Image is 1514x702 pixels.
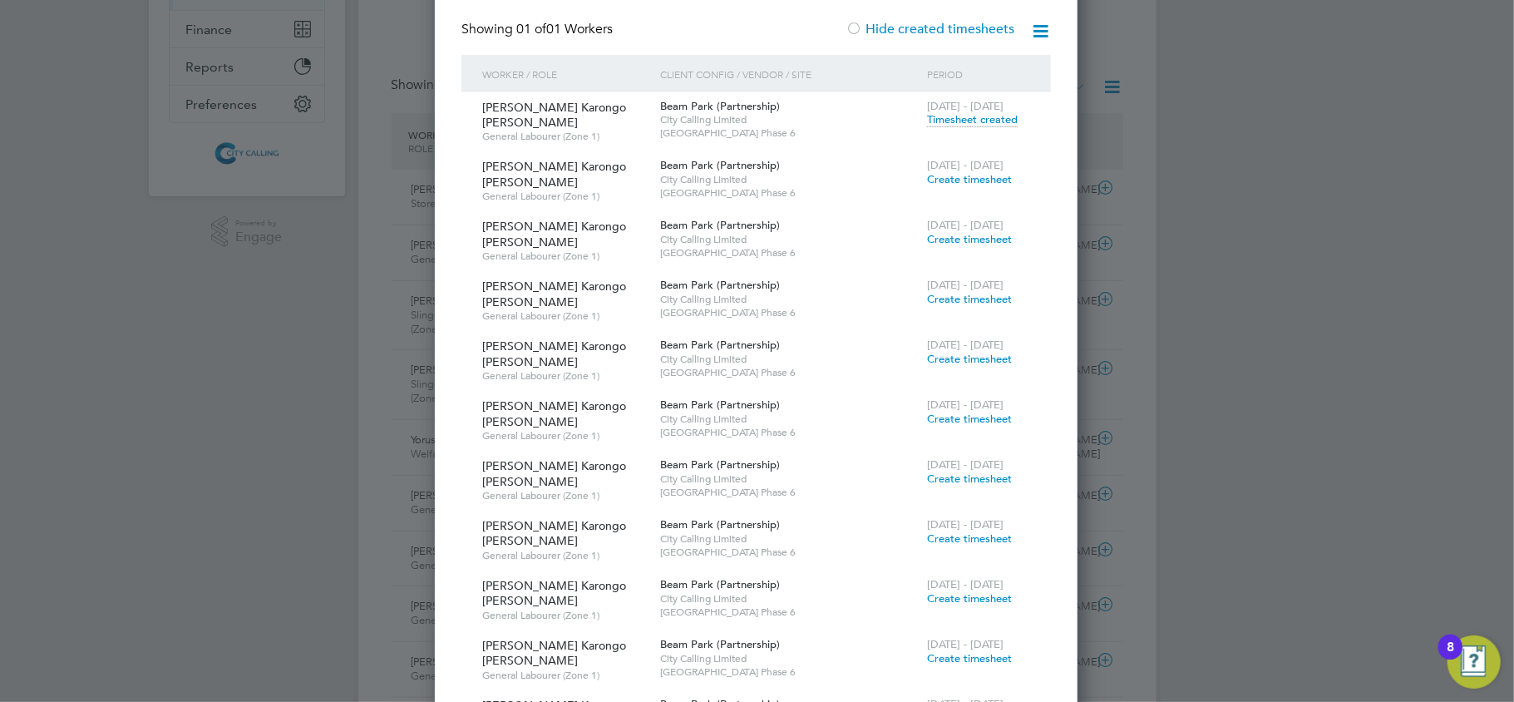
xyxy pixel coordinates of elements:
[927,218,1004,232] span: [DATE] - [DATE]
[660,246,919,260] span: [GEOGRAPHIC_DATA] Phase 6
[482,250,648,263] span: General Labourer (Zone 1)
[482,429,648,442] span: General Labourer (Zone 1)
[482,219,626,249] span: [PERSON_NAME] Karongo [PERSON_NAME]
[927,651,1012,665] span: Create timesheet
[482,159,626,189] span: [PERSON_NAME] Karongo [PERSON_NAME]
[482,279,626,309] span: [PERSON_NAME] Karongo [PERSON_NAME]
[660,577,780,591] span: Beam Park (Partnership)
[482,458,626,488] span: [PERSON_NAME] Karongo [PERSON_NAME]
[482,549,648,562] span: General Labourer (Zone 1)
[1447,635,1501,689] button: Open Resource Center, 8 new notifications
[660,158,780,172] span: Beam Park (Partnership)
[482,578,626,608] span: [PERSON_NAME] Karongo [PERSON_NAME]
[482,309,648,323] span: General Labourer (Zone 1)
[927,338,1004,352] span: [DATE] - [DATE]
[660,546,919,559] span: [GEOGRAPHIC_DATA] Phase 6
[660,353,919,366] span: City Calling Limited
[660,472,919,486] span: City Calling Limited
[927,158,1004,172] span: [DATE] - [DATE]
[660,186,919,200] span: [GEOGRAPHIC_DATA] Phase 6
[660,413,919,426] span: City Calling Limited
[660,218,780,232] span: Beam Park (Partnership)
[846,21,1014,37] label: Hide created timesheets
[482,518,626,548] span: [PERSON_NAME] Karongo [PERSON_NAME]
[656,55,923,93] div: Client Config / Vendor / Site
[927,398,1004,412] span: [DATE] - [DATE]
[516,21,546,37] span: 01 of
[482,609,648,622] span: General Labourer (Zone 1)
[660,532,919,546] span: City Calling Limited
[660,366,919,379] span: [GEOGRAPHIC_DATA] Phase 6
[660,126,919,140] span: [GEOGRAPHIC_DATA] Phase 6
[660,278,780,292] span: Beam Park (Partnership)
[461,21,616,38] div: Showing
[478,55,656,93] div: Worker / Role
[660,637,780,651] span: Beam Park (Partnership)
[1447,647,1454,669] div: 8
[927,577,1004,591] span: [DATE] - [DATE]
[516,21,613,37] span: 01 Workers
[482,130,648,143] span: General Labourer (Zone 1)
[482,339,626,368] span: [PERSON_NAME] Karongo [PERSON_NAME]
[660,652,919,665] span: City Calling Limited
[927,172,1012,186] span: Create timesheet
[927,637,1004,651] span: [DATE] - [DATE]
[927,232,1012,246] span: Create timesheet
[927,278,1004,292] span: [DATE] - [DATE]
[660,306,919,319] span: [GEOGRAPHIC_DATA] Phase 6
[927,472,1012,486] span: Create timesheet
[482,398,626,428] span: [PERSON_NAME] Karongo [PERSON_NAME]
[482,369,648,383] span: General Labourer (Zone 1)
[927,99,1004,113] span: [DATE] - [DATE]
[927,292,1012,306] span: Create timesheet
[927,517,1004,531] span: [DATE] - [DATE]
[927,457,1004,472] span: [DATE] - [DATE]
[660,606,919,619] span: [GEOGRAPHIC_DATA] Phase 6
[927,531,1012,546] span: Create timesheet
[660,338,780,352] span: Beam Park (Partnership)
[927,352,1012,366] span: Create timesheet
[482,190,648,203] span: General Labourer (Zone 1)
[660,398,780,412] span: Beam Park (Partnership)
[927,591,1012,606] span: Create timesheet
[660,426,919,439] span: [GEOGRAPHIC_DATA] Phase 6
[482,100,626,130] span: [PERSON_NAME] Karongo [PERSON_NAME]
[660,517,780,531] span: Beam Park (Partnership)
[660,293,919,306] span: City Calling Limited
[660,113,919,126] span: City Calling Limited
[660,173,919,186] span: City Calling Limited
[927,412,1012,426] span: Create timesheet
[660,99,780,113] span: Beam Park (Partnership)
[660,457,780,472] span: Beam Park (Partnership)
[482,638,626,668] span: [PERSON_NAME] Karongo [PERSON_NAME]
[482,489,648,502] span: General Labourer (Zone 1)
[660,592,919,606] span: City Calling Limited
[660,233,919,246] span: City Calling Limited
[482,669,648,682] span: General Labourer (Zone 1)
[927,112,1018,127] span: Timesheet created
[660,486,919,499] span: [GEOGRAPHIC_DATA] Phase 6
[923,55,1034,93] div: Period
[660,665,919,679] span: [GEOGRAPHIC_DATA] Phase 6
